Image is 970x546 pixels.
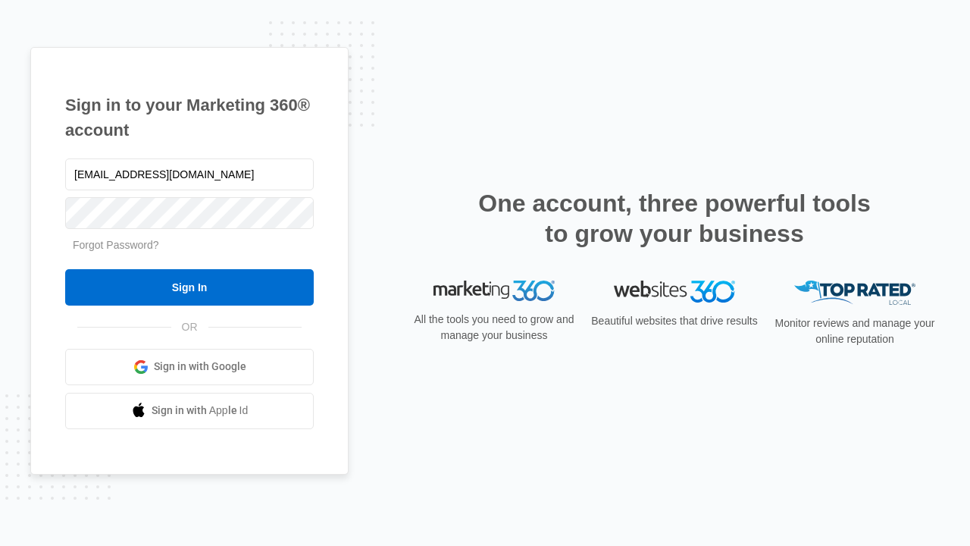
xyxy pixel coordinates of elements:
[409,312,579,344] p: All the tools you need to grow and manage your business
[65,349,314,385] a: Sign in with Google
[65,93,314,143] h1: Sign in to your Marketing 360® account
[614,281,735,303] img: Websites 360
[171,319,208,335] span: OR
[152,403,249,419] span: Sign in with Apple Id
[65,393,314,429] a: Sign in with Apple Id
[65,269,314,306] input: Sign In
[474,188,875,249] h2: One account, three powerful tools to grow your business
[433,281,555,302] img: Marketing 360
[794,281,915,306] img: Top Rated Local
[154,359,246,375] span: Sign in with Google
[770,315,940,347] p: Monitor reviews and manage your online reputation
[590,313,759,329] p: Beautiful websites that drive results
[73,239,159,251] a: Forgot Password?
[65,158,314,190] input: Email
